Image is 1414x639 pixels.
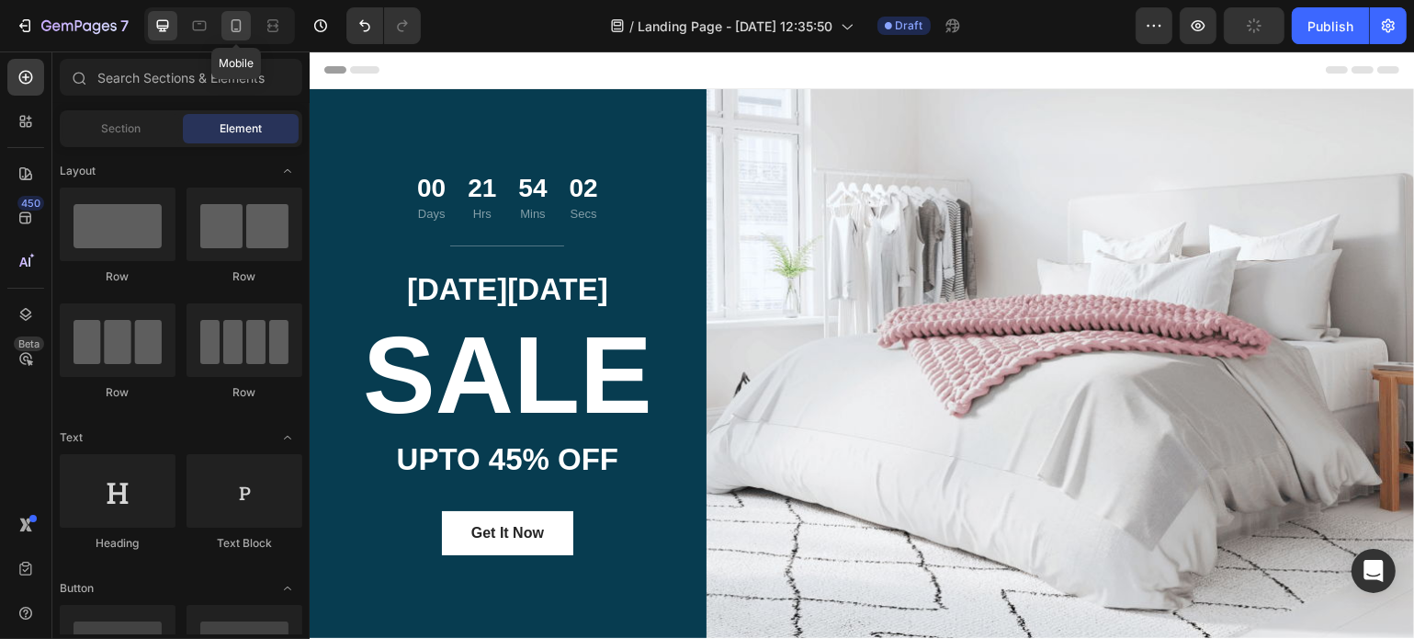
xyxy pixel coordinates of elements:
span: Toggle open [273,156,302,186]
iframe: Design area [310,51,1414,639]
div: Publish [1307,17,1353,36]
div: Heading [60,535,175,552]
div: Row [60,268,175,285]
input: Search Sections & Elements [60,59,302,96]
div: Text Block [187,535,302,552]
span: Text [60,429,83,446]
span: Section [102,120,141,137]
span: Draft [896,17,923,34]
div: Row [187,268,302,285]
span: / [630,17,635,36]
button: 7 [7,7,137,44]
button: Publish [1292,7,1369,44]
p: 7 [120,15,129,37]
span: Button [60,580,94,597]
div: Row [187,384,302,401]
div: Undo/Redo [346,7,421,44]
div: Beta [14,337,44,351]
span: Layout [60,163,96,179]
span: Landing Page - [DATE] 12:35:50 [639,17,833,36]
span: Toggle open [273,574,302,603]
div: Row [60,384,175,401]
div: 450 [17,196,44,211]
span: Toggle open [273,423,302,452]
span: Element [220,120,262,137]
div: Open Intercom Messenger [1352,549,1396,593]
